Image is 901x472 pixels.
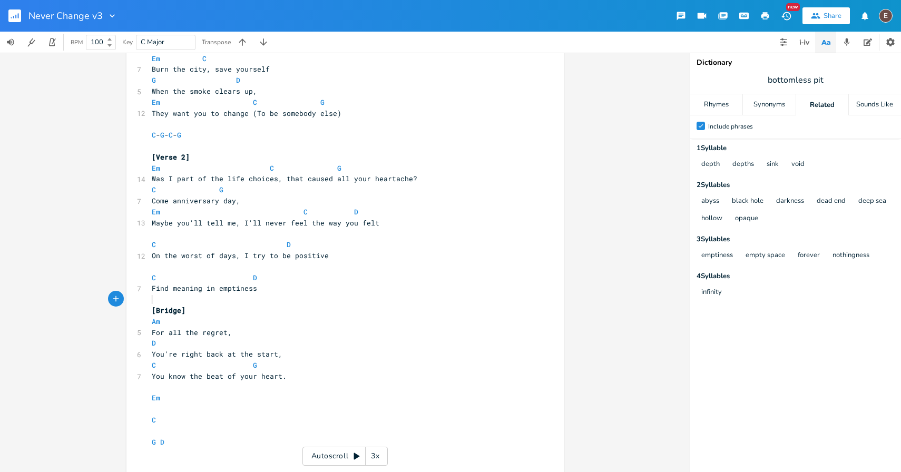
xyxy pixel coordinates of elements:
span: Em [152,393,160,402]
span: When the smoke clears up, [152,86,257,96]
button: emptiness [701,251,733,260]
div: BPM [71,40,83,45]
span: C [152,130,156,140]
button: E [879,4,893,28]
button: abyss [701,197,719,206]
div: Related [796,94,848,115]
div: 2 Syllable s [697,182,895,189]
div: Sounds Like [849,94,901,115]
span: C [152,273,156,282]
div: Rhymes [690,94,742,115]
button: hollow [701,214,722,223]
button: dead end [817,197,846,206]
span: Find meaning in emptiness [152,283,257,293]
span: Never Change v3 [28,11,103,21]
span: C [152,185,156,194]
span: Em [152,163,160,173]
span: Em [152,97,160,107]
span: C [169,130,173,140]
div: Synonyms [743,94,795,115]
span: G [152,437,156,447]
button: Share [802,7,850,24]
div: Transpose [202,39,231,45]
span: You know the beat of your heart. [152,371,287,381]
div: 3 Syllable s [697,236,895,243]
span: Burn the city, save yourself [152,64,270,74]
span: D [160,437,164,447]
span: [Bridge] [152,306,185,315]
div: edward [879,9,893,23]
button: black hole [732,197,763,206]
span: C [152,360,156,370]
span: Em [152,54,160,63]
button: forever [798,251,820,260]
span: C [270,163,274,173]
span: C [303,207,308,217]
span: Was I part of the life choices, that caused all your heartache? [152,174,417,183]
button: darkness [776,197,804,206]
span: Am [152,317,160,326]
span: G [152,75,156,85]
button: sink [767,160,779,169]
div: Include phrases [708,123,753,130]
span: G [320,97,325,107]
div: Key [122,39,133,45]
span: G [219,185,223,194]
span: bottomless pit [768,74,824,86]
span: D [287,240,291,249]
div: 3x [366,447,385,466]
span: C [152,240,156,249]
span: Maybe you'll tell me, I'll never feel the way you felt [152,218,379,228]
button: opaque [735,214,758,223]
div: Autoscroll [302,447,388,466]
button: deep sea [858,197,886,206]
span: D [152,338,156,348]
button: empty space [746,251,785,260]
button: infinity [701,288,722,297]
span: You're right back at the start, [152,349,282,359]
span: D [354,207,358,217]
div: 4 Syllable s [697,273,895,280]
span: They want you to change (To be somebody else) [152,109,341,118]
button: void [791,160,805,169]
span: For all the regret, [152,328,232,337]
div: Dictionary [697,59,895,66]
button: depth [701,160,720,169]
button: nothingness [833,251,869,260]
span: Come anniversary day, [152,196,240,205]
span: D [253,273,257,282]
span: C [202,54,207,63]
span: C [253,97,257,107]
span: C [152,415,156,425]
span: G [160,130,164,140]
span: G [253,360,257,370]
span: G [337,163,341,173]
div: Share [824,11,841,21]
div: New [786,3,800,11]
span: D [236,75,240,85]
button: New [776,6,797,25]
button: depths [732,160,754,169]
span: Em [152,207,160,217]
span: - - - [152,130,185,140]
span: On the worst of days, I try to be positive [152,251,329,260]
div: 1 Syllable [697,145,895,152]
span: G [177,130,181,140]
span: C Major [141,37,164,47]
span: [Verse 2] [152,152,190,162]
